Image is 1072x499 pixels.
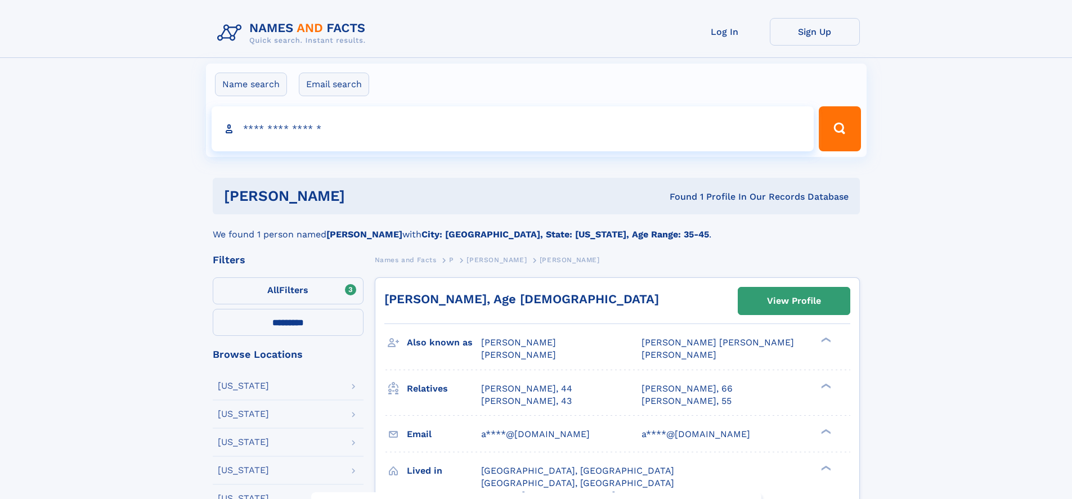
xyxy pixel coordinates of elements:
[421,229,709,240] b: City: [GEOGRAPHIC_DATA], State: [US_STATE], Age Range: 35-45
[407,379,481,398] h3: Relatives
[407,425,481,444] h3: Email
[507,191,849,203] div: Found 1 Profile In Our Records Database
[818,428,832,435] div: ❯
[218,438,269,447] div: [US_STATE]
[375,253,437,267] a: Names and Facts
[299,73,369,96] label: Email search
[326,229,402,240] b: [PERSON_NAME]
[642,383,733,395] a: [PERSON_NAME], 66
[819,106,860,151] button: Search Button
[212,106,814,151] input: search input
[267,285,279,295] span: All
[467,253,527,267] a: [PERSON_NAME]
[481,395,572,407] a: [PERSON_NAME], 43
[467,256,527,264] span: [PERSON_NAME]
[680,18,770,46] a: Log In
[642,337,794,348] span: [PERSON_NAME] [PERSON_NAME]
[540,256,600,264] span: [PERSON_NAME]
[449,253,454,267] a: P
[642,349,716,360] span: [PERSON_NAME]
[481,478,674,488] span: [GEOGRAPHIC_DATA], [GEOGRAPHIC_DATA]
[481,383,572,395] a: [PERSON_NAME], 44
[481,465,674,476] span: [GEOGRAPHIC_DATA], [GEOGRAPHIC_DATA]
[224,189,508,203] h1: [PERSON_NAME]
[642,395,732,407] a: [PERSON_NAME], 55
[449,256,454,264] span: P
[218,466,269,475] div: [US_STATE]
[407,461,481,480] h3: Lived in
[818,336,832,344] div: ❯
[770,18,860,46] a: Sign Up
[213,18,375,48] img: Logo Names and Facts
[213,277,364,304] label: Filters
[213,349,364,359] div: Browse Locations
[407,333,481,352] h3: Also known as
[218,410,269,419] div: [US_STATE]
[481,337,556,348] span: [PERSON_NAME]
[738,287,850,314] a: View Profile
[818,464,832,471] div: ❯
[818,382,832,389] div: ❯
[213,255,364,265] div: Filters
[384,292,659,306] a: [PERSON_NAME], Age [DEMOGRAPHIC_DATA]
[767,288,821,314] div: View Profile
[213,214,860,241] div: We found 1 person named with .
[215,73,287,96] label: Name search
[218,381,269,390] div: [US_STATE]
[481,349,556,360] span: [PERSON_NAME]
